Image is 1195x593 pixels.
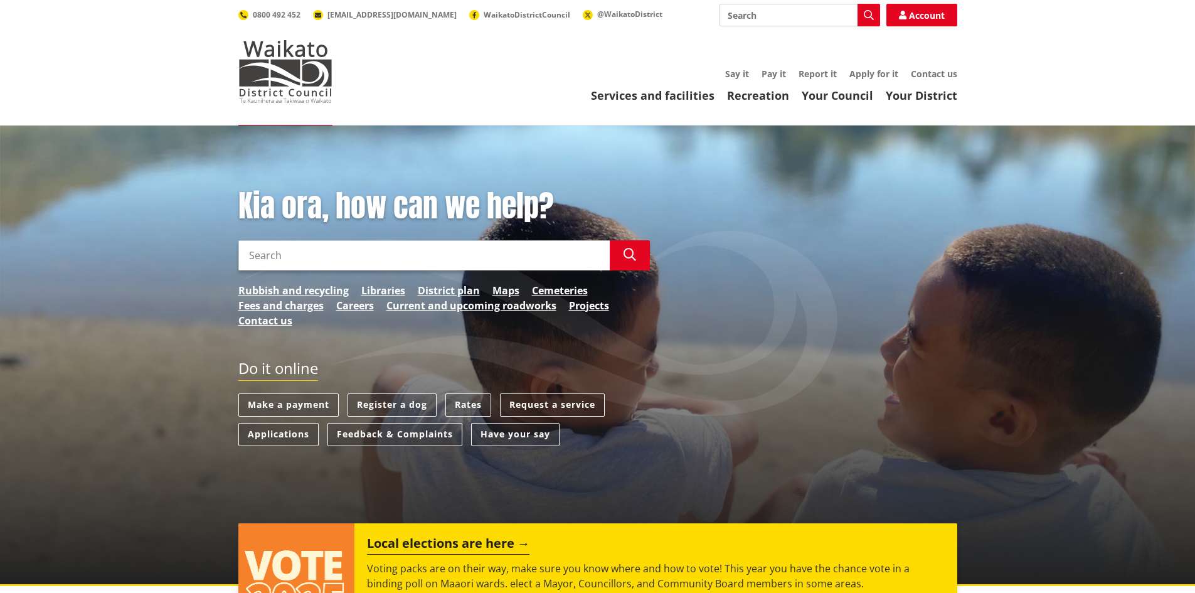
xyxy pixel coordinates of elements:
a: Pay it [762,68,786,80]
a: Applications [238,423,319,446]
h2: Do it online [238,360,318,382]
a: Your Council [802,88,873,103]
a: Fees and charges [238,298,324,313]
span: [EMAIL_ADDRESS][DOMAIN_NAME] [327,9,457,20]
a: Apply for it [849,68,898,80]
a: District plan [418,283,480,298]
a: Feedback & Complaints [327,423,462,446]
a: Services and facilities [591,88,714,103]
a: Current and upcoming roadworks [386,298,556,313]
a: Careers [336,298,374,313]
img: Waikato District Council - Te Kaunihera aa Takiwaa o Waikato [238,40,332,103]
a: Maps [492,283,519,298]
a: Register a dog [348,393,437,417]
span: 0800 492 452 [253,9,300,20]
a: Have your say [471,423,560,446]
a: Rates [445,393,491,417]
a: Contact us [911,68,957,80]
a: Make a payment [238,393,339,417]
a: Your District [886,88,957,103]
a: Say it [725,68,749,80]
input: Search input [238,240,610,270]
a: Cemeteries [532,283,588,298]
a: 0800 492 452 [238,9,300,20]
span: @WaikatoDistrict [597,9,662,19]
a: Account [886,4,957,26]
a: Request a service [500,393,605,417]
a: Projects [569,298,609,313]
a: Recreation [727,88,789,103]
a: Contact us [238,313,292,328]
a: Report it [799,68,837,80]
a: @WaikatoDistrict [583,9,662,19]
a: [EMAIL_ADDRESS][DOMAIN_NAME] [313,9,457,20]
input: Search input [720,4,880,26]
a: Rubbish and recycling [238,283,349,298]
h1: Kia ora, how can we help? [238,188,650,225]
span: WaikatoDistrictCouncil [484,9,570,20]
h2: Local elections are here [367,536,529,555]
a: WaikatoDistrictCouncil [469,9,570,20]
a: Libraries [361,283,405,298]
p: Voting packs are on their way, make sure you know where and how to vote! This year you have the c... [367,561,944,591]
